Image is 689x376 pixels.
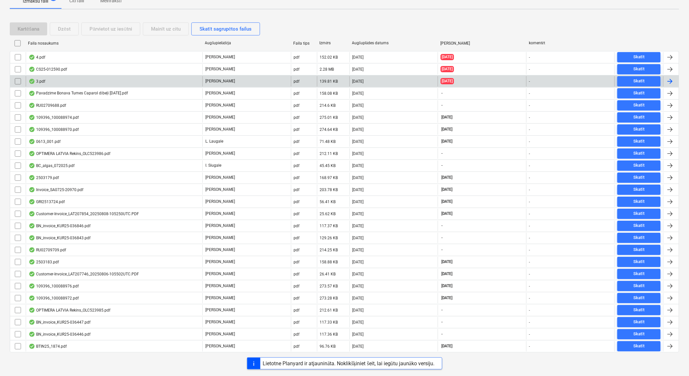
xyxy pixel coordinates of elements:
[529,236,530,240] div: -
[441,331,443,337] span: -
[352,344,364,349] div: [DATE]
[320,344,336,349] div: 96.76 KB
[320,296,338,300] div: 273.28 KB
[191,22,260,35] button: Skatīt sagrupētos failus
[29,175,59,180] div: 2503179.pdf
[634,270,645,278] div: Skatīt
[441,103,443,108] span: -
[634,294,645,302] div: Skatīt
[529,308,530,313] div: -
[441,343,453,349] span: [DATE]
[29,344,35,349] div: OCR pabeigts
[294,188,300,192] div: pdf
[320,139,336,144] div: 71.48 KB
[205,78,235,84] p: [PERSON_NAME]
[29,139,61,144] div: 0613_001.pdf
[617,76,661,87] button: Skatīt
[294,103,300,108] div: pdf
[320,212,336,216] div: 25.62 KB
[617,269,661,279] button: Skatīt
[352,296,364,300] div: [DATE]
[294,248,300,252] div: pdf
[617,112,661,123] button: Skatīt
[352,320,364,325] div: [DATE]
[29,320,35,325] div: OCR pabeigts
[294,151,300,156] div: pdf
[529,175,530,180] div: -
[29,67,67,72] div: CS25-012590.pdf
[205,127,235,132] p: [PERSON_NAME]
[29,91,128,96] div: Pavadzīme Bonava Tumes Caparol dībeļi [DATE].pdf
[352,139,364,144] div: [DATE]
[441,211,453,216] span: [DATE]
[29,151,35,156] div: OCR pabeigts
[529,320,530,325] div: -
[441,319,443,325] span: -
[29,103,35,108] div: OCR pabeigts
[29,79,35,84] div: OCR pabeigts
[529,344,530,349] div: -
[205,139,223,144] p: L. Laugale
[634,258,645,266] div: Skatīt
[29,91,35,96] div: OCR pabeigts
[29,332,35,337] div: OCR pabeigts
[294,67,300,72] div: pdf
[617,197,661,207] button: Skatīt
[294,175,300,180] div: pdf
[29,115,79,120] div: 109396_100088974.pdf
[634,138,645,145] div: Skatīt
[352,151,364,156] div: [DATE]
[29,127,79,132] div: 109396_100088970.pdf
[294,127,300,132] div: pdf
[29,139,35,144] div: OCR pabeigts
[352,55,364,60] div: [DATE]
[352,272,364,276] div: [DATE]
[294,284,300,288] div: pdf
[320,41,347,46] div: Izmērs
[352,163,364,168] div: [DATE]
[320,308,338,313] div: 212.61 KB
[529,332,530,337] div: -
[634,162,645,169] div: Skatīt
[205,175,235,180] p: [PERSON_NAME]
[29,308,35,313] div: OCR pabeigts
[441,235,443,241] span: -
[205,271,235,277] p: [PERSON_NAME]
[294,224,300,228] div: pdf
[29,163,75,168] div: BC_algas_072025.pdf
[29,247,35,253] div: OCR pabeigts
[634,222,645,230] div: Skatīt
[294,272,300,276] div: pdf
[29,235,90,241] div: BN_invoice_KUR25-036843.pdf
[320,79,338,84] div: 139.81 KB
[29,259,35,265] div: OCR pabeigts
[205,247,235,253] p: [PERSON_NAME]
[320,260,338,264] div: 158.88 KB
[294,212,300,216] div: pdf
[529,188,530,192] div: -
[29,284,79,289] div: 109396_100088976.pdf
[205,259,235,265] p: [PERSON_NAME]
[617,124,661,135] button: Skatīt
[617,329,661,340] button: Skatīt
[352,284,364,288] div: [DATE]
[205,54,235,60] p: [PERSON_NAME]
[440,41,524,46] div: [PERSON_NAME]
[617,305,661,315] button: Skatīt
[441,283,453,289] span: [DATE]
[29,332,90,337] div: BN_invoice_KUR25-036446.pdf
[205,103,235,108] p: [PERSON_NAME]
[205,343,235,349] p: [PERSON_NAME]
[29,223,35,229] div: OCR pabeigts
[352,41,435,46] div: Augšuplādes datums
[294,163,300,168] div: pdf
[29,187,83,192] div: Invoice_SA0725-20970.pdf
[617,209,661,219] button: Skatīt
[205,151,235,156] p: [PERSON_NAME]
[294,236,300,240] div: pdf
[529,224,530,228] div: -
[634,186,645,193] div: Skatīt
[29,211,139,216] div: Customer-Invoice_LAT207854_20250808-105250UTC.PDF
[320,320,338,325] div: 117.33 KB
[294,55,300,60] div: pdf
